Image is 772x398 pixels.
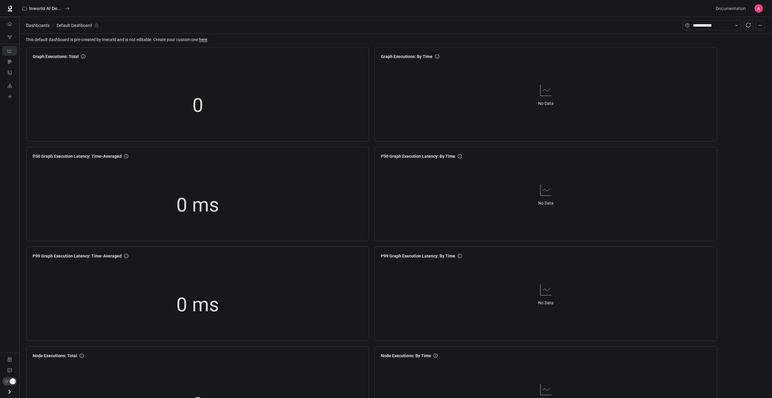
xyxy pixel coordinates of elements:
span: Node Executions: Total [33,352,77,359]
p: Inworld AI Demos [29,6,63,11]
a: Traces [2,57,17,66]
span: P99 Graph Execution Latency: Time-Averaged [33,253,122,259]
span: info-circle [458,154,462,158]
article: No Data [538,100,554,107]
span: Node Executions: By Time [381,352,431,359]
a: Logs [2,68,17,77]
span: 0 ms [176,290,219,320]
span: info-circle [124,254,128,258]
span: 0 [192,90,203,121]
a: Overview [2,19,17,29]
span: info-circle [433,354,438,358]
button: Open drawer [3,386,16,398]
button: Dashboards [25,22,51,29]
a: Dashboards [2,46,17,56]
a: here [199,37,207,42]
button: All workspaces [20,2,72,15]
span: Graph Executions: By Time [381,53,433,60]
a: TTS Playground [2,92,17,102]
a: Documentation [2,355,17,364]
span: 0 ms [176,190,219,220]
img: User avatar [754,4,763,13]
span: This default dashboard is pre-created by Inworld and is not editable. Create your custom one . [26,36,767,43]
span: Dashboards [26,22,50,29]
a: Graph Registry [2,32,17,42]
span: P50 Graph Execution Latency: By Time [381,153,455,160]
article: Default Dashboard [55,20,93,31]
span: Documentation [716,5,746,12]
a: Feedback [2,366,17,375]
span: info-circle [435,54,439,59]
span: P50 Graph Execution Latency: Time-Averaged [33,153,122,160]
span: info-circle [81,54,85,59]
article: No Data [538,299,554,306]
button: User avatar [753,2,765,15]
a: Documentation [713,2,750,15]
span: P99 Graph Execution Latency: By Time [381,253,455,259]
span: sync [746,23,751,28]
span: info-circle [458,254,462,258]
a: LLM Playground [2,81,17,91]
article: No Data [538,200,554,206]
span: / [52,22,54,29]
span: info-circle [124,154,128,158]
span: info-circle [80,354,84,358]
span: Graph Executions: Total [33,53,79,60]
span: Dark mode toggle [10,378,16,384]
